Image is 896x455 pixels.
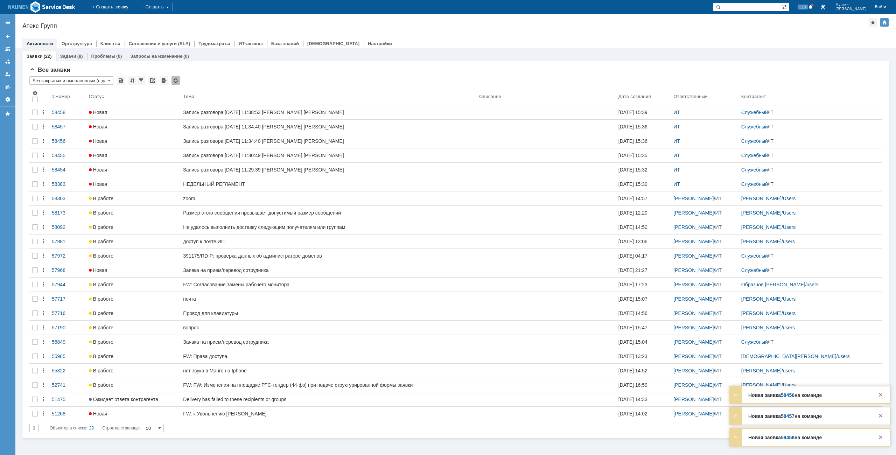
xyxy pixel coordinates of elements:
a: 58456 [781,392,794,398]
div: 58303 [52,196,83,201]
a: Перейти в интерфейс администратора [819,3,827,11]
a: [PERSON_NAME] [673,310,714,316]
div: НЕДЕЛЬНЫЙ РЕГЛАМЕНТ [183,181,474,187]
a: Users [783,382,796,388]
div: Создать [137,3,173,11]
a: 57190 [49,321,86,335]
div: Размер этого сообщения превышает допустимый размер сообщений [183,210,474,216]
span: В работе [89,296,113,302]
a: Создать заявку [2,31,13,42]
div: Тема [183,94,194,99]
th: Тема [180,87,476,105]
span: В работе [89,382,113,388]
div: 57716 [52,310,83,316]
a: [DATE] 14:02 [616,407,671,421]
a: В работе [86,249,181,263]
a: ИТ [715,282,722,287]
a: Соглашения и услуги (SLA) [129,41,190,46]
a: 57717 [49,292,86,306]
a: Заявки на командах [2,43,13,55]
div: Не удалось выполнить доставку следующим получателям или группам [183,224,474,230]
span: Новая [89,153,107,158]
a: IT [769,181,773,187]
div: Контрагент [741,94,766,99]
a: [PERSON_NAME] [673,196,714,201]
a: IT [769,153,773,158]
div: [DATE] 15:07 [618,296,647,302]
div: [DATE] 15:36 [618,138,647,144]
a: ИТ [715,210,722,216]
div: [DATE] 14:56 [618,310,647,316]
a: Ожидает ответа контрагента [86,392,181,406]
a: [PERSON_NAME] [673,267,714,273]
a: ИТ [673,153,680,158]
a: users [807,282,819,287]
div: Экспорт списка [160,76,168,85]
a: ИТ [673,124,680,129]
div: FW: к Увольнению [PERSON_NAME] [183,411,474,416]
a: [PERSON_NAME] [673,325,714,330]
div: FW: Права доступа. [183,353,474,359]
a: ИТ [673,181,680,187]
div: Запись разговора [DATE] 11:34:40 [PERSON_NAME] [PERSON_NAME] [183,138,474,144]
a: нет звука в Манго на Iphone [180,364,476,378]
a: [PERSON_NAME] [673,397,714,402]
span: Новая [89,411,107,416]
span: В работе [89,282,113,287]
a: Служебный [741,167,768,173]
a: [DATE] 12:20 [616,206,671,220]
a: [PERSON_NAME] [673,210,714,216]
span: В работе [89,368,113,373]
a: [PERSON_NAME] [741,210,782,216]
a: FW: FW: Изменения на площадке РТС-тендер (44-фз) при подаче структурированной формы заявки [180,378,476,392]
th: Номер [49,87,86,105]
div: Сохранить вид [117,76,125,85]
a: Задачи [60,54,76,59]
a: Заявка на прием/перевод сотрудника [180,335,476,349]
a: Служебный [741,153,768,158]
div: вопрос [183,325,474,330]
a: Клиенты [100,41,120,46]
img: Ad3g3kIAYj9CAAAAAElFTkSuQmCC [8,1,75,13]
a: ИТ [715,310,722,316]
a: Служебный [741,339,768,345]
div: 57981 [52,239,83,244]
a: 58458 [49,105,86,119]
div: Delivery has failed to these recipients or groups [183,397,474,402]
div: [DATE] 15:36 [618,124,647,129]
a: [PERSON_NAME] [741,239,782,244]
a: В работе [86,306,181,320]
a: НЕДЕЛЬНЫЙ РЕГЛАМЕНТ [180,177,476,191]
a: [PERSON_NAME] [741,224,782,230]
a: ИТ [715,253,722,259]
span: Новая [89,138,107,144]
a: Новая [86,105,181,119]
a: [DATE] 13:23 [616,349,671,363]
span: Новая [89,267,107,273]
a: [DATE] 14:33 [616,392,671,406]
div: Провод для клавиатуры [183,310,474,316]
a: ИТ [673,110,680,115]
a: ИТ [673,167,680,173]
th: Дата создания [616,87,671,105]
div: Заявка на прием/перевод сотрудника [183,339,474,345]
a: [DEMOGRAPHIC_DATA] [307,41,359,46]
a: IT [769,253,773,259]
div: [DATE] 14:33 [618,397,647,402]
div: Ответственный [673,94,708,99]
a: В работе [86,234,181,248]
span: В работе [89,339,113,345]
a: 58173 [49,206,86,220]
div: 55322 [52,368,83,373]
a: Служебный [741,110,768,115]
a: [DATE] 14:52 [616,364,671,378]
a: Новая [86,163,181,177]
a: Новая [86,263,181,277]
div: почта [183,296,474,302]
a: [DATE] 15:07 [616,292,671,306]
div: [DATE] 15:30 [618,181,647,187]
a: почта [180,292,476,306]
div: Обновлять список [171,76,180,85]
span: Новая [89,124,107,129]
span: [PERSON_NAME] [835,7,867,11]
